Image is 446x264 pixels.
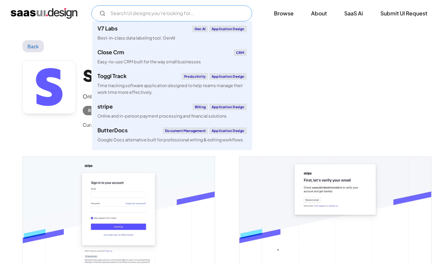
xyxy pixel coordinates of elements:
a: V7 LabsGen AIApplication DesignBest-in-class data labeling tool. GenAI [92,21,252,45]
a: ButterDocsDocument ManagementApplication DesignGoogle Docs alternative built for professional wri... [92,123,252,147]
input: Search UI designs you're looking for... [91,5,252,21]
div: Close Crm [97,50,124,55]
div: Time tracking software application designed to help teams manage their work time more effectively. [97,82,247,95]
a: SaaS Ai [336,6,371,21]
a: stripeBillingApplication DesignOnline and in-person payment processing and financial solutions [92,100,252,123]
div: Online and in-person payment processing and financial solutions [83,92,246,101]
div: Gen AI [192,25,208,32]
a: Submit UI Request [372,6,435,21]
div: Application Design [209,127,247,134]
div: Toggl Track [97,73,127,79]
div: Document Management [163,127,208,134]
div: Billing [193,104,208,110]
a: home [11,8,77,19]
div: CRM [234,49,247,56]
div: Productivity [182,73,208,80]
a: About [303,6,335,21]
div: Billing [88,107,105,115]
a: Browse [266,6,302,21]
a: klaviyoEmail MarketingApplication DesignCreate personalised customer experiences across email, SM... [92,147,252,177]
div: stripe [97,104,113,109]
a: Toggl TrackProductivityApplication DesignTime tracking software application designed to help team... [92,69,252,99]
a: Back [22,40,44,52]
div: Easy-to-use CRM built for the way small businesses [97,59,201,65]
h1: stripe [83,60,246,86]
div: V7 Labs [97,26,118,31]
a: Close CrmCRMEasy-to-use CRM built for the way small businesses [92,45,252,69]
div: Application Design [209,73,247,80]
div: Application Design [209,104,247,110]
div: ButterDocs [97,128,128,133]
div: Application Design [209,25,247,32]
div: Online and in-person payment processing and financial solutions [97,113,227,119]
div: Curated by: [83,121,109,129]
div: Google Docs alternative built for professional writing & editing workflows [97,137,243,143]
div: Best-in-class data labeling tool. GenAI [97,35,175,41]
form: Email Form [91,5,252,21]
